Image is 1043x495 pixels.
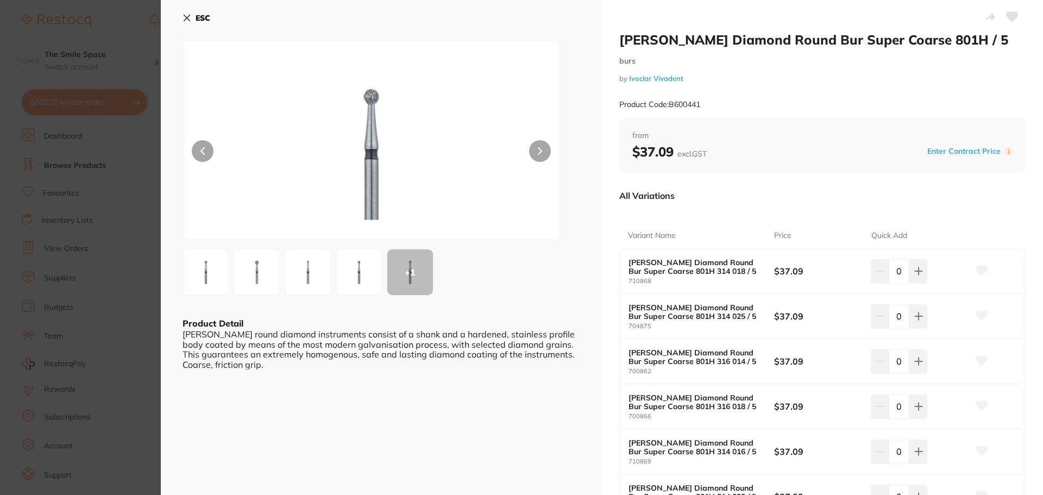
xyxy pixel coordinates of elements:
small: burs [619,57,1026,66]
div: + 1 [387,249,433,295]
small: 704875 [629,323,774,330]
small: 710868 [629,278,774,285]
p: All Variations [619,190,675,201]
small: 700862 [629,368,774,375]
button: +1 [387,249,433,296]
img: LWpwZy04MDcyNQ [259,68,485,240]
b: [PERSON_NAME] Diamond Round Bur Super Coarse 801H 316 018 / 5 [629,393,759,411]
span: from [632,130,1013,141]
b: $37.09 [774,265,862,277]
b: $37.09 [774,446,862,458]
small: 710869 [629,458,774,465]
img: LWpwZy04MDcyOQ [340,253,379,292]
b: [PERSON_NAME] Diamond Round Bur Super Coarse 801H 314 018 / 5 [629,258,759,275]
button: Enter Contract Price [924,146,1004,156]
b: $37.09 [774,310,862,322]
b: ESC [196,13,210,23]
img: LWpwZy04MDcyNQ [186,253,225,292]
b: [PERSON_NAME] Diamond Round Bur Super Coarse 801H 316 014 / 5 [629,348,759,366]
p: Price [774,230,791,241]
b: [PERSON_NAME] Diamond Round Bur Super Coarse 801H 314 025 / 5 [629,303,759,321]
small: by [619,74,1026,83]
span: excl. GST [677,149,707,159]
b: $37.09 [774,355,862,367]
p: Quick Add [871,230,907,241]
small: Product Code: B600441 [619,100,700,109]
label: i [1004,147,1013,156]
h2: [PERSON_NAME] Diamond Round Bur Super Coarse 801H / 5 [619,32,1026,48]
img: LWpwZy04MDcyOA [288,253,328,292]
small: 700866 [629,413,774,420]
b: Product Detail [183,318,243,329]
p: Variant Name [628,230,676,241]
img: LWpwZy04MDcyNw [237,253,277,292]
b: $37.09 [774,400,862,412]
b: [PERSON_NAME] Diamond Round Bur Super Coarse 801H 314 016 / 5 [629,438,759,456]
button: ESC [183,9,210,27]
b: $37.09 [632,143,707,160]
div: [PERSON_NAME] round diamond instruments consist of a shank and a hardened, stainless profile body... [183,329,580,369]
a: Ivoclar Vivadent [629,74,683,83]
